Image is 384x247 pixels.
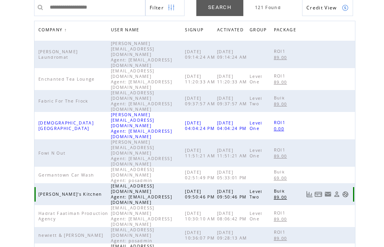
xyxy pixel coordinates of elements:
span: [DATE] 04:04:24 PM [185,120,217,131]
span: [DATE] 09:37:57 AM [185,96,217,106]
span: [EMAIL_ADDRESS][DOMAIN_NAME] Agent: [EMAIL_ADDRESS][DOMAIN_NAME] [111,183,172,205]
a: 69.00 [274,175,291,181]
span: Bulk [274,169,287,175]
a: 89.00 [274,194,291,200]
span: 69.00 [274,175,289,181]
a: COMPANY↑ [38,27,67,32]
a: Resend welcome email to this user [324,191,331,198]
span: Level One [250,120,263,131]
span: 89.00 [274,236,289,241]
span: GROUP [250,25,269,36]
span: PACKAGE [274,25,298,36]
span: [DEMOGRAPHIC_DATA][GEOGRAPHIC_DATA] [38,120,94,131]
span: [PERSON_NAME]'s Kitchen [38,191,104,197]
a: 89.00 [274,216,291,222]
span: Show filters [150,4,164,11]
span: [EMAIL_ADDRESS][DOMAIN_NAME] Agent: [EMAIL_ADDRESS][DOMAIN_NAME] [111,205,172,227]
span: [DATE] 11:51:21 AM [185,148,217,159]
span: ROI1 [274,229,287,235]
span: Fabric For The Flock [38,98,91,104]
span: [DATE] 11:20:33 AM [217,74,249,85]
span: Bulk [274,95,287,101]
span: [DATE] 09:50:46 PM [217,189,249,200]
span: [PERSON_NAME] Laundromat [38,49,78,60]
span: 89.00 [274,55,289,60]
span: Bulk [274,188,287,194]
span: 89.00 [274,101,289,107]
span: [DATE] 09:14:24 AM [217,49,249,60]
span: ROI1 [274,120,287,125]
a: View Bills [315,191,322,198]
span: [DATE] 04:04:24 PM [217,120,249,131]
span: Show Credits View [306,4,337,11]
span: Hadrat Faatimah Production Agency [38,211,109,222]
span: ROI1 [274,210,287,216]
a: ACTIVATED [217,25,248,36]
span: [DATE] 11:51:21 AM [217,148,249,159]
span: [EMAIL_ADDRESS][DOMAIN_NAME] Agent: posadmin [111,227,155,243]
a: 89.00 [274,153,291,159]
span: COMPANY [38,25,64,36]
span: [EMAIL_ADDRESS][DOMAIN_NAME] Agent: posadmin [111,167,155,183]
a: GROUP [250,25,271,36]
span: [EMAIL_ADDRESS][DOMAIN_NAME] Agent: [EMAIL_ADDRESS][DOMAIN_NAME] [111,68,172,90]
a: 89.00 [274,54,291,61]
span: [DATE] 02:51:49 PM [185,169,217,180]
span: [DATE] 08:06:42 PM [217,211,249,222]
span: [DATE] 09:14:24 AM [185,49,217,60]
span: [DATE] 09:50:46 PM [185,189,217,200]
span: SIGNUP [185,25,205,36]
span: [DATE] 10:36:07 PM [185,230,217,241]
span: [DATE] 11:20:33 AM [185,74,217,85]
a: Support [342,191,349,198]
a: PACKAGE [274,25,300,36]
span: [DATE] 10:30:10 AM [185,211,217,222]
a: USER NAME [111,27,141,32]
span: ROI1 [274,147,287,153]
span: ROI1 [274,73,287,79]
span: 89.00 [274,216,289,222]
span: 89.00 [274,153,289,159]
span: Level Two [250,189,263,200]
span: [DATE] 09:37:57 AM [217,96,249,106]
span: [PERSON_NAME][EMAIL_ADDRESS][DOMAIN_NAME] Agent: [EMAIL_ADDRESS][DOMAIN_NAME] [111,41,172,68]
span: [EMAIL_ADDRESS][DOMAIN_NAME] Agent: [EMAIL_ADDRESS][DOMAIN_NAME] [111,90,172,112]
span: ACTIVATED [217,25,246,36]
span: Germantown Car Wash [38,172,96,178]
a: View Profile [333,191,340,198]
span: 89.00 [274,195,289,200]
span: Level One [250,211,263,222]
a: 89.00 [274,79,291,85]
span: [PERSON_NAME][EMAIL_ADDRESS][DOMAIN_NAME] Agent: [EMAIL_ADDRESS][DOMAIN_NAME] [111,139,172,167]
span: [DATE] 09:28:13 AM [217,230,249,241]
a: 89.00 [274,101,291,107]
span: Fowl N Out [38,150,67,156]
span: Level One [250,74,263,85]
span: 121 Found [255,5,281,10]
span: Level Two [250,96,263,106]
span: 89.00 [274,79,289,85]
a: 0.00 [274,125,288,132]
span: 0.00 [274,126,286,132]
span: hewlett & [PERSON_NAME] [38,233,105,238]
span: Enchanted Tea Lounge [38,76,97,82]
span: [PERSON_NAME][EMAIL_ADDRESS][DOMAIN_NAME] Agent: [EMAIL_ADDRESS][DOMAIN_NAME] [111,112,172,139]
a: 89.00 [274,235,291,242]
span: ROI1 [274,49,287,54]
a: View Usage [306,191,313,198]
span: [DATE] 05:33:01 PM [217,169,249,180]
a: SIGNUP [185,27,205,32]
span: USER NAME [111,25,141,36]
img: credits.png [342,4,349,11]
span: Level One [250,148,263,159]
